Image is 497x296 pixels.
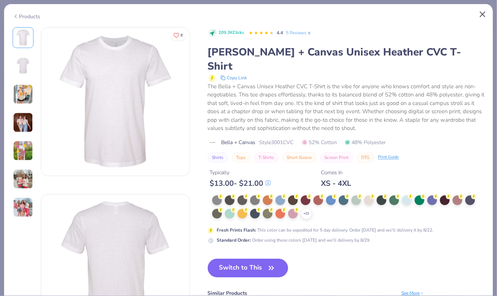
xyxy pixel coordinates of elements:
[208,259,289,277] button: Switch to This
[286,29,312,36] a: 5 Reviews
[254,152,279,163] button: T-Shirts
[283,152,316,163] button: Short Sleeve
[181,34,183,37] span: 8
[14,57,32,75] img: Back
[170,30,186,41] button: Like
[13,84,33,104] img: User generated content
[13,169,33,189] img: User generated content
[13,112,33,133] img: User generated content
[320,152,353,163] button: Screen Print
[217,227,434,233] div: This color can be expedited for 5 day delivery. Order [DATE] and we’ll delivery it by 8/22.
[357,152,375,163] button: DTG
[208,140,218,146] img: brand logo
[218,73,249,82] button: copy to clipboard
[13,197,33,217] img: User generated content
[303,211,309,216] span: + 21
[217,237,371,244] div: Order using these colors [DATE] and we’ll delivery by 8/29.
[14,29,32,47] img: Front
[41,28,189,176] img: Front
[476,7,490,22] button: Close
[302,139,337,146] span: 52% Cotton
[378,154,399,160] div: Print Guide
[345,139,386,146] span: 48% Polyester
[259,139,294,146] span: Style 3001CVC
[217,227,257,233] strong: Fresh Prints Flash :
[210,169,271,176] div: Typically
[219,30,244,36] span: 209.3K Clicks
[222,139,256,146] span: Bella + Canvas
[13,13,41,20] div: Products
[321,179,351,188] div: XS - 4XL
[208,152,228,163] button: Shirts
[217,237,251,243] strong: Standard Order :
[13,141,33,161] img: User generated content
[321,169,351,176] div: Comes In
[232,152,251,163] button: Tops
[277,30,283,36] span: 4.4
[208,45,485,73] div: [PERSON_NAME] + Canvas Unisex Heather CVC T-Shirt
[249,27,274,39] div: 4.4 Stars
[210,179,271,188] div: $ 13.00 - $ 21.00
[208,82,485,133] div: The Bella + Canvas Unisex Heather CVC T-Shirt is the vibe for anyone who knows comfort and style ...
